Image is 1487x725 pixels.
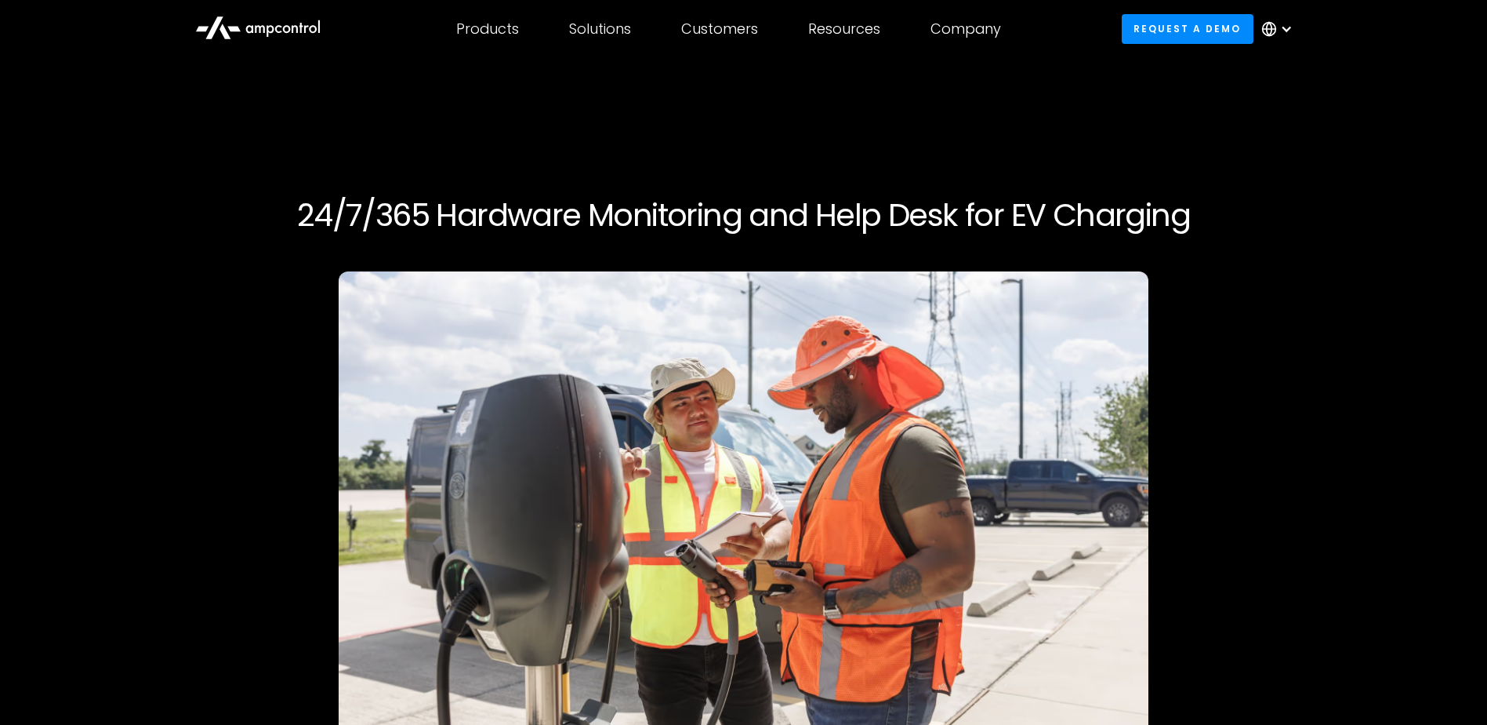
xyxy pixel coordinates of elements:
div: Customers [681,20,758,38]
div: Products [456,20,519,38]
h1: 24/7/365 Hardware Monitoring and Help Desk for EV Charging [267,196,1220,234]
a: Request a demo [1122,14,1253,43]
div: Resources [808,20,880,38]
div: Company [930,20,1001,38]
div: Solutions [569,20,631,38]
